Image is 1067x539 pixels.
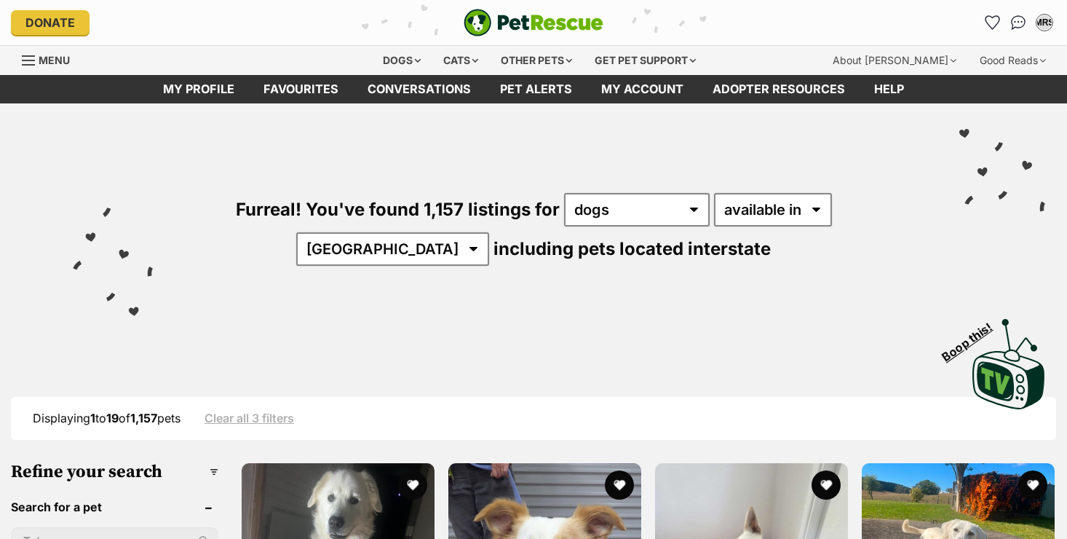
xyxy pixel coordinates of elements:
button: favourite [398,471,427,500]
a: Donate [11,10,90,35]
div: Dogs [373,46,431,75]
a: Menu [22,46,80,72]
ul: Account quick links [980,11,1056,34]
a: Favourites [980,11,1004,34]
span: Displaying to of pets [33,411,181,425]
span: Furreal! You've found 1,157 listings for [236,199,560,220]
a: Adopter resources [698,75,860,103]
span: Menu [39,54,70,66]
a: conversations [353,75,485,103]
div: Other pets [491,46,582,75]
a: PetRescue [464,9,603,36]
a: Boop this! [972,306,1045,412]
span: Boop this! [940,311,1007,363]
a: Conversations [1007,11,1030,34]
div: MRS [1037,15,1052,30]
div: About [PERSON_NAME] [822,46,967,75]
a: My account [587,75,698,103]
strong: 19 [106,411,119,425]
button: favourite [812,471,841,500]
span: including pets located interstate [493,238,771,259]
div: Cats [433,46,488,75]
button: favourite [1018,471,1047,500]
div: Get pet support [584,46,706,75]
a: My profile [148,75,249,103]
img: chat-41dd97257d64d25036548639549fe6c8038ab92f7586957e7f3b1b290dea8141.svg [1011,15,1026,30]
a: Pet alerts [485,75,587,103]
a: Help [860,75,919,103]
div: Good Reads [969,46,1056,75]
header: Search for a pet [11,500,218,514]
button: favourite [605,471,634,500]
button: My account [1033,11,1056,34]
img: logo-e224e6f780fb5917bec1dbf3a21bbac754714ae5b6737aabdf751b685950b380.svg [464,9,603,36]
img: PetRescue TV logo [972,319,1045,409]
a: Clear all 3 filters [205,412,294,425]
h3: Refine your search [11,462,218,482]
strong: 1 [90,411,95,425]
a: Favourites [249,75,353,103]
strong: 1,157 [130,411,157,425]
